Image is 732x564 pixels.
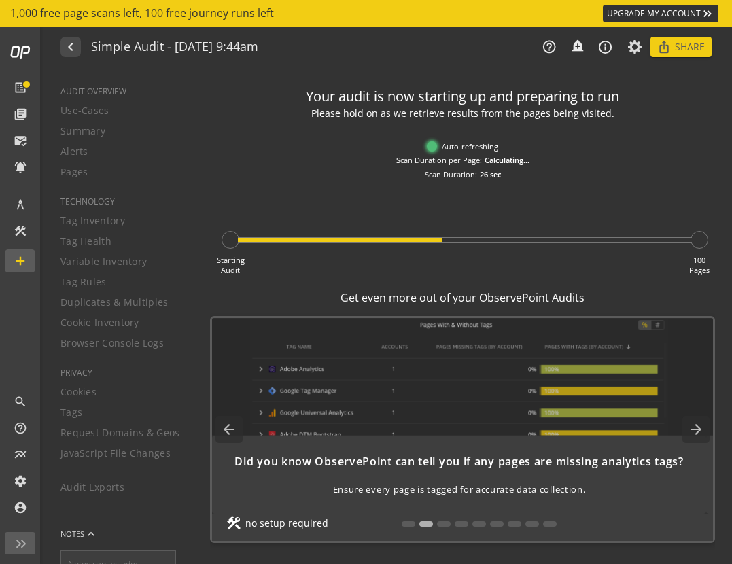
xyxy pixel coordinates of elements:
mat-icon: navigate_before [63,39,77,55]
span: 1,000 free page scans left, 100 free journey runs left [10,5,274,21]
div: Scan Duration per Page: [396,155,482,166]
mat-icon: help_outline [542,39,557,54]
div: 26 sec [480,169,501,180]
mat-icon: settings [14,474,27,488]
mat-icon: library_books [14,107,27,121]
mat-icon: construction [14,224,27,238]
mat-icon: arrow_forward [682,416,710,443]
mat-icon: help_outline [14,421,27,435]
mat-icon: arrow_back [215,416,243,443]
mat-icon: multiline_chart [14,448,27,461]
mat-icon: search [14,395,27,408]
mat-icon: architecture [14,198,27,211]
div: Auto-refreshing [427,141,498,152]
mat-icon: add_alert [570,39,584,52]
div: no setup required [226,516,328,531]
div: Get even more out of your ObservePoint Audits [210,290,715,306]
mat-icon: ios_share [657,40,671,54]
button: NOTES [60,518,98,550]
div: Starting Audit [217,255,245,276]
div: 100 Pages [689,255,710,276]
mat-icon: mark_email_read [14,134,27,147]
mat-icon: notifications_active [14,160,27,174]
a: UPGRADE MY ACCOUNT [603,5,718,22]
mat-icon: account_circle [14,501,27,514]
mat-icon: list_alt [14,81,27,94]
div: Please hold on as we retrieve results from the pages being visited. [311,107,614,121]
div: Did you know ObservePoint can tell you if any pages are missing analytics tags? [226,454,693,470]
mat-icon: construction [226,515,242,531]
span: Share [675,35,705,59]
mat-icon: info_outline [597,39,613,55]
div: Calculating... [485,155,529,166]
mat-icon: keyboard_arrow_up [84,527,98,541]
button: Share [650,37,712,57]
mat-icon: add [14,254,27,268]
h1: Simple Audit - 22 August 2025 | 9:44am [91,40,258,54]
mat-icon: keyboard_double_arrow_right [701,7,714,20]
div: Your audit is now starting up and preparing to run [306,87,619,107]
span: Ensure every page is tagged for accurate data collection. [333,483,586,496]
div: Scan Duration: [425,169,477,180]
